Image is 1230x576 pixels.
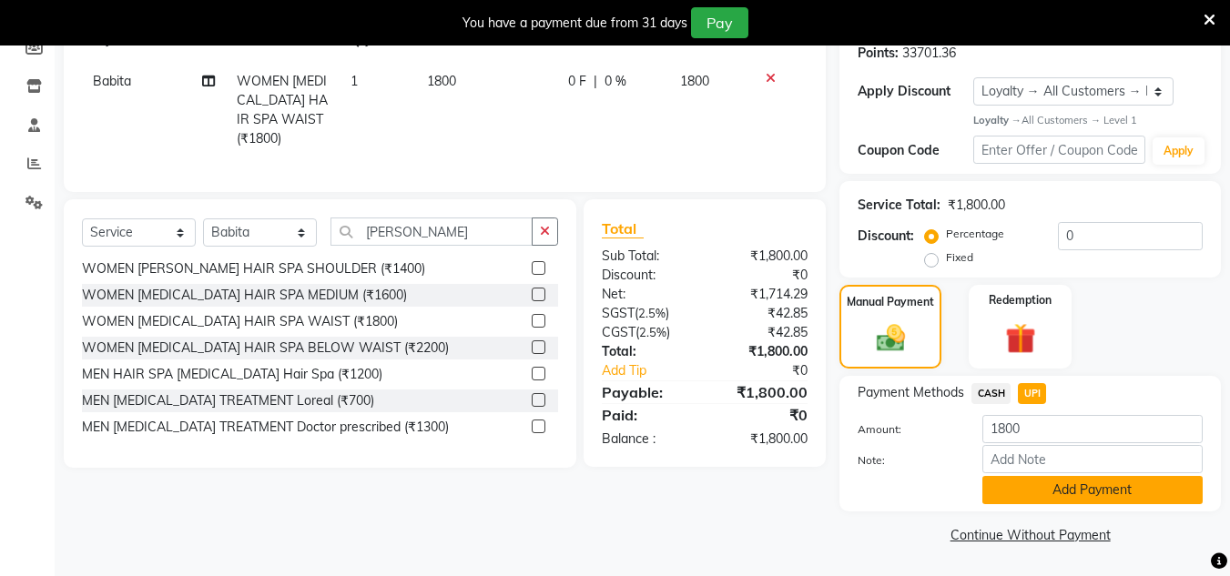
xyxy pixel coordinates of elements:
a: Continue Without Payment [843,526,1217,545]
button: Apply [1153,137,1205,165]
div: MEN [MEDICAL_DATA] TREATMENT Doctor prescribed (₹1300) [82,418,449,437]
span: 1 [351,73,358,89]
div: Apply Discount [858,82,972,101]
div: ₹1,800.00 [705,381,821,403]
span: Total [602,219,644,238]
div: Sub Total: [588,247,705,266]
div: ₹0 [705,266,821,285]
div: All Customers → Level 1 [973,113,1203,128]
label: Amount: [844,421,968,438]
label: Redemption [989,292,1052,308]
div: MEN [MEDICAL_DATA] TREATMENT Loreal (₹700) [82,391,374,410]
span: | [594,72,597,91]
input: Search or Scan [330,217,533,246]
div: ( ) [588,323,705,342]
input: Amount [982,415,1203,443]
div: ₹42.85 [705,304,821,323]
div: ( ) [588,304,705,323]
label: Manual Payment [847,294,934,310]
div: WOMEN [MEDICAL_DATA] HAIR SPA WAIST (₹1800) [82,312,398,331]
span: SGST [602,305,635,321]
div: WOMEN [MEDICAL_DATA] HAIR SPA MEDIUM (₹1600) [82,286,407,305]
label: Note: [844,452,968,469]
span: CASH [971,383,1011,404]
img: _cash.svg [868,321,914,354]
div: ₹1,800.00 [705,342,821,361]
span: 2.5% [638,306,666,320]
div: Paid: [588,404,705,426]
div: Total: [588,342,705,361]
span: Babita [93,73,131,89]
input: Enter Offer / Coupon Code [973,136,1145,164]
div: ₹0 [705,404,821,426]
div: ₹1,714.29 [705,285,821,304]
label: Fixed [946,249,973,266]
span: CGST [602,324,635,340]
span: UPI [1018,383,1046,404]
div: Discount: [858,227,914,246]
a: Add Tip [588,361,724,380]
div: You have a payment due from 31 days [463,14,687,33]
div: ₹1,800.00 [948,196,1005,215]
span: 2.5% [639,325,666,339]
div: Coupon Code [858,141,972,160]
button: Add Payment [982,476,1203,504]
div: Service Total: [858,196,940,215]
div: Points: [858,44,899,63]
div: WOMEN [MEDICAL_DATA] HAIR SPA BELOW WAIST (₹2200) [82,339,449,358]
div: MEN HAIR SPA [MEDICAL_DATA] Hair Spa (₹1200) [82,365,382,384]
strong: Loyalty → [973,114,1022,126]
div: ₹1,800.00 [705,429,821,449]
div: ₹0 [725,361,822,380]
label: Percentage [946,226,1004,242]
img: _gift.svg [996,319,1045,357]
div: Discount: [588,266,705,285]
div: ₹42.85 [705,323,821,342]
span: WOMEN [MEDICAL_DATA] HAIR SPA WAIST (₹1800) [237,73,328,147]
div: 33701.36 [902,44,956,63]
span: 0 F [568,72,586,91]
div: ₹1,800.00 [705,247,821,266]
span: Payment Methods [858,383,964,402]
span: 0 % [605,72,626,91]
div: WOMEN [PERSON_NAME] HAIR SPA SHOULDER (₹1400) [82,259,425,278]
div: Payable: [588,381,705,403]
div: Net: [588,285,705,304]
span: 1800 [427,73,456,89]
span: 1800 [680,73,709,89]
button: Pay [691,7,748,38]
div: Balance : [588,429,705,449]
input: Add Note [982,445,1203,473]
